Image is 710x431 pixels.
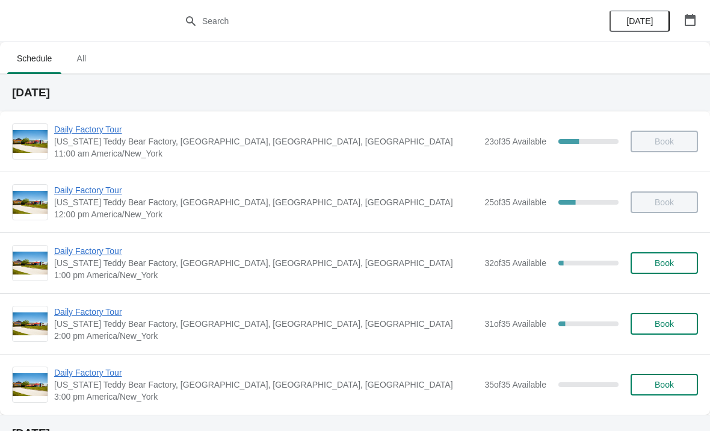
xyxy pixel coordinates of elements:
span: [US_STATE] Teddy Bear Factory, [GEOGRAPHIC_DATA], [GEOGRAPHIC_DATA], [GEOGRAPHIC_DATA] [54,379,478,391]
span: 12:00 pm America/New_York [54,208,478,220]
span: [DATE] [626,16,653,26]
span: 3:00 pm America/New_York [54,391,478,403]
span: Daily Factory Tour [54,123,478,135]
span: Daily Factory Tour [54,245,478,257]
span: Book [655,319,674,329]
span: 35 of 35 Available [484,380,546,389]
button: Book [631,252,698,274]
h2: [DATE] [12,87,698,99]
span: Daily Factory Tour [54,306,478,318]
span: 31 of 35 Available [484,319,546,329]
span: 1:00 pm America/New_York [54,269,478,281]
img: Daily Factory Tour | Vermont Teddy Bear Factory, Shelburne Road, Shelburne, VT, USA | 11:00 am Am... [13,130,48,153]
span: Book [655,258,674,268]
span: 25 of 35 Available [484,197,546,207]
button: Book [631,313,698,335]
span: All [66,48,96,69]
span: 23 of 35 Available [484,137,546,146]
img: Daily Factory Tour | Vermont Teddy Bear Factory, Shelburne Road, Shelburne, VT, USA | 12:00 pm Am... [13,191,48,214]
span: [US_STATE] Teddy Bear Factory, [GEOGRAPHIC_DATA], [GEOGRAPHIC_DATA], [GEOGRAPHIC_DATA] [54,257,478,269]
span: Daily Factory Tour [54,367,478,379]
span: 32 of 35 Available [484,258,546,268]
button: [DATE] [610,10,670,32]
span: Book [655,380,674,389]
span: Schedule [7,48,61,69]
span: [US_STATE] Teddy Bear Factory, [GEOGRAPHIC_DATA], [GEOGRAPHIC_DATA], [GEOGRAPHIC_DATA] [54,135,478,147]
input: Search [202,10,532,32]
span: Daily Factory Tour [54,184,478,196]
span: 11:00 am America/New_York [54,147,478,160]
span: [US_STATE] Teddy Bear Factory, [GEOGRAPHIC_DATA], [GEOGRAPHIC_DATA], [GEOGRAPHIC_DATA] [54,318,478,330]
button: Book [631,374,698,395]
span: 2:00 pm America/New_York [54,330,478,342]
img: Daily Factory Tour | Vermont Teddy Bear Factory, Shelburne Road, Shelburne, VT, USA | 1:00 pm Ame... [13,252,48,275]
span: [US_STATE] Teddy Bear Factory, [GEOGRAPHIC_DATA], [GEOGRAPHIC_DATA], [GEOGRAPHIC_DATA] [54,196,478,208]
img: Daily Factory Tour | Vermont Teddy Bear Factory, Shelburne Road, Shelburne, VT, USA | 3:00 pm Ame... [13,373,48,397]
img: Daily Factory Tour | Vermont Teddy Bear Factory, Shelburne Road, Shelburne, VT, USA | 2:00 pm Ame... [13,312,48,336]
